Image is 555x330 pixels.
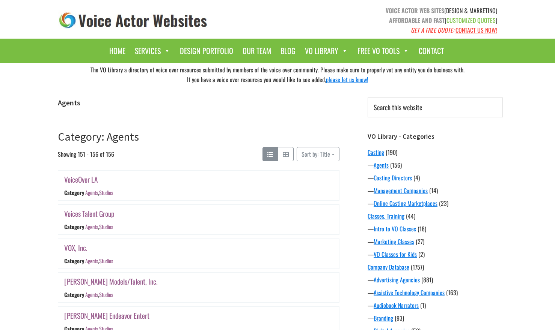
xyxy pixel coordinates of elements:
[368,250,503,259] div: —
[374,250,417,259] a: VO Classes for Kids
[374,313,393,322] a: Branding
[354,42,413,59] a: Free VO Tools
[420,301,426,310] span: (1)
[374,199,437,208] a: Online Casting Marketplaces
[283,6,497,35] p: (DESIGN & MARKETING) ( )
[58,10,209,30] img: voice_actor_websites_logo
[85,223,98,231] a: Agents
[390,160,402,169] span: (156)
[439,199,448,208] span: (23)
[85,291,98,298] a: Agents
[429,186,438,195] span: (14)
[85,223,113,231] div: ,
[277,42,299,59] a: Blog
[99,257,113,265] a: Studios
[131,42,174,59] a: Services
[64,276,158,287] a: [PERSON_NAME] Models/Talent, Inc.
[239,42,275,59] a: Our Team
[85,257,113,265] div: ,
[374,237,414,246] a: Marketing Classes
[52,63,503,86] div: The VO Library a directory of voice over resources submitted by members of the voice over communi...
[301,42,352,59] a: VO Library
[64,242,87,253] a: VOX, Inc.
[411,262,424,271] span: (1757)
[374,301,419,310] a: Audiobook Narrators
[368,275,503,284] div: —
[64,174,98,185] a: VoiceOver LA
[64,223,84,231] div: Category
[368,224,503,233] div: —
[368,132,503,141] h3: VO Library - Categories
[176,42,237,59] a: Design Portfolio
[99,223,113,231] a: Studios
[415,42,448,59] a: Contact
[446,16,496,25] span: CUSTOMIZED QUOTES
[58,98,339,107] h1: Agents
[374,173,412,182] a: Casting Directors
[368,160,503,169] div: —
[326,75,368,84] a: please let us know!
[386,6,444,15] strong: VOICE ACTOR WEB SITES
[85,257,98,265] a: Agents
[64,310,149,321] a: [PERSON_NAME] Endeavor Entert
[416,237,424,246] span: (27)
[421,275,433,284] span: (881)
[413,173,420,182] span: (4)
[58,129,139,144] a: Category: Agents
[374,186,428,195] a: Management Companies
[418,224,426,233] span: (18)
[374,160,389,169] a: Agents
[368,237,503,246] div: —
[374,288,445,297] a: Assistive Technology Companies
[368,199,503,208] div: —
[368,97,503,117] input: Search this website
[389,16,445,25] strong: AFFORDABLE AND FAST
[106,42,129,59] a: Home
[406,211,415,220] span: (44)
[418,250,425,259] span: (2)
[374,224,416,233] a: Intro to VO Classes
[64,208,115,219] a: Voices Talent Group
[85,189,113,197] div: ,
[297,147,339,161] button: Sort by: Title
[446,288,458,297] span: (163)
[386,148,397,157] span: (190)
[85,291,113,298] div: ,
[64,257,84,265] div: Category
[368,173,503,182] div: —
[99,291,113,298] a: Studios
[64,291,84,298] div: Category
[411,25,454,34] em: GET A FREE QUOTE:
[368,186,503,195] div: —
[85,189,98,197] a: Agents
[368,148,384,157] a: Casting
[374,275,420,284] a: Advertising Agencies
[368,313,503,322] div: —
[58,147,114,161] span: Showing 151 - 156 of 156
[455,25,497,34] a: CONTACT US NOW!
[395,313,404,322] span: (93)
[99,189,113,197] a: Studios
[368,262,409,271] a: Company Database
[368,288,503,297] div: —
[368,211,404,220] a: Classes, Training
[64,189,84,197] div: Category
[368,301,503,310] div: —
